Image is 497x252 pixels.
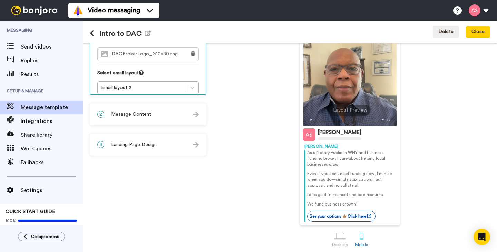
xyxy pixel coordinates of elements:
[303,116,397,126] img: player-controls-full.svg
[111,141,157,148] span: Landing Page Design
[193,112,199,117] img: arrow.svg
[303,128,315,141] img: Profile Image
[466,26,490,38] button: Close
[21,70,83,78] span: Results
[6,209,55,214] span: QUICK START GUIDE
[21,43,83,51] span: Send videos
[21,186,83,195] span: Settings
[474,229,490,245] div: Open Intercom Messenger
[352,227,371,251] a: Mobile
[307,201,396,207] p: We fund business growth!
[97,111,104,118] span: 2
[101,84,182,91] div: Email layout 2
[90,103,206,125] div: 2Message Content
[97,70,199,81] div: Select email layout
[90,30,151,38] h1: Intro to DAC
[111,51,181,57] span: DACBrokerLogo_220x80.png
[307,211,376,222] a: See your options 👉🏽Click here
[111,111,151,118] span: Message Content
[318,129,361,136] div: [PERSON_NAME]
[307,171,396,188] p: Even if you don’t need funding now, I’m here when you do—simple application, fast approval, and n...
[355,242,368,247] div: Mobile
[21,56,83,65] span: Replies
[329,105,371,116] div: Layout Preview
[6,218,16,223] span: 100%
[433,26,459,38] button: Delete
[21,117,83,125] span: Integrations
[304,144,396,149] div: [PERSON_NAME]
[97,141,104,148] span: 3
[21,103,83,112] span: Message template
[332,242,348,247] div: Desktop
[21,158,83,167] span: Fallbacks
[21,145,83,153] span: Workspaces
[90,134,206,156] div: 3Landing Page Design
[329,227,352,251] a: Desktop
[307,192,396,198] p: I’d be glad to connect and be a resource.
[72,5,84,16] img: vm-color.svg
[21,131,83,139] span: Share library
[31,234,59,239] span: Collapse menu
[8,6,60,15] img: bj-logo-header-white.svg
[307,150,396,167] p: As a Notary Public in WNY and business funding broker, I care about helping local businesses grow.
[193,142,199,148] img: arrow.svg
[88,6,140,15] span: Video messaging
[18,232,65,241] button: Collapse menu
